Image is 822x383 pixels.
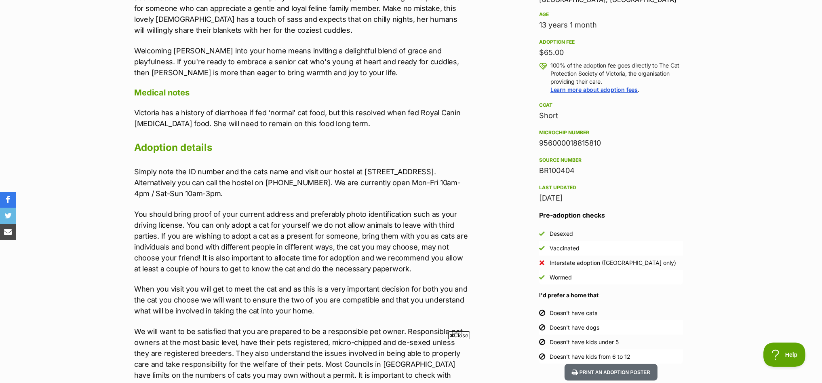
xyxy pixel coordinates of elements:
div: Doesn't have dogs [550,324,599,332]
div: Doesn't have kids under 5 [550,338,619,346]
p: Simply note the ID number and the cats name and visit our hostel at [STREET_ADDRESS]. Alternative... [134,166,468,199]
span: Close [448,331,470,339]
h2: Adoption details [134,139,468,157]
button: Print an adoption poster [565,364,658,381]
div: 13 years 1 month [539,19,683,31]
div: Coat [539,102,683,108]
div: BR100404 [539,165,683,176]
div: Source number [539,157,683,163]
img: Yes [539,231,545,237]
h3: Pre-adoption checks [539,210,683,220]
p: When you visit you will get to meet the cat and as this is a very important decision for both you... [134,284,468,316]
a: Learn more about adoption fees [550,86,638,93]
div: Doesn't have kids from 6 to 12 [550,353,630,361]
div: [DATE] [539,193,683,204]
div: Microchip number [539,129,683,136]
img: No [539,260,545,266]
p: Victoria has a history of diarrhoea if fed ‘normal’ cat food, but this resolved when fed Royal Ca... [134,107,468,129]
p: You should bring proof of your current address and preferably photo identification such as your d... [134,209,468,274]
div: Short [539,110,683,121]
iframe: Advertisement [264,343,558,379]
div: Wormed [550,273,572,281]
div: Desexed [550,230,573,238]
div: Vaccinated [550,244,580,252]
img: Yes [539,275,545,280]
p: 100% of the adoption fee goes directly to The Cat Protection Society of Victoria, the organisatio... [550,61,683,94]
div: 956000018815810 [539,138,683,149]
img: Yes [539,245,545,251]
iframe: Help Scout Beacon - Open [763,343,806,367]
div: Age [539,11,683,18]
div: Doesn't have cats [550,309,597,317]
div: Interstate adoption ([GEOGRAPHIC_DATA] only) [550,259,676,267]
div: $65.00 [539,47,683,58]
h4: Medical notes [134,87,468,98]
div: Adoption fee [539,39,683,45]
div: Last updated [539,184,683,191]
h4: I'd prefer a home that [539,291,683,299]
p: Welcoming [PERSON_NAME] into your home means inviting a delightful blend of grace and playfulness... [134,45,468,78]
